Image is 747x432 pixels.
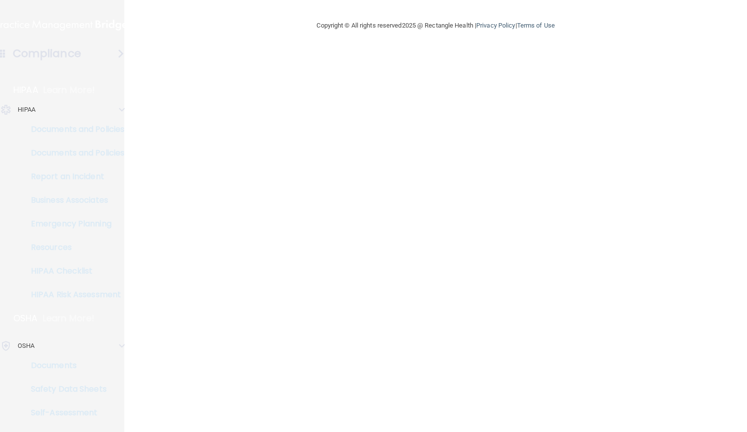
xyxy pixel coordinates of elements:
p: Self-Assessment [6,408,141,418]
p: HIPAA Risk Assessment [6,290,141,300]
p: HIPAA [18,104,36,116]
p: OSHA [18,340,34,352]
p: HIPAA [13,84,38,96]
p: HIPAA Checklist [6,266,141,276]
p: Learn More! [43,312,95,324]
p: OSHA [13,312,38,324]
h4: Compliance [13,47,81,61]
p: Documents [6,361,141,370]
p: Learn More! [43,84,95,96]
p: Documents and Policies [6,148,141,158]
p: Business Associates [6,195,141,205]
p: Documents and Policies [6,124,141,134]
a: Terms of Use [517,22,555,29]
p: Emergency Planning [6,219,141,229]
p: Resources [6,243,141,252]
div: Copyright © All rights reserved 2025 @ Rectangle Health | | [257,10,615,41]
p: Safety Data Sheets [6,384,141,394]
a: Privacy Policy [476,22,515,29]
p: Report an Incident [6,172,141,182]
